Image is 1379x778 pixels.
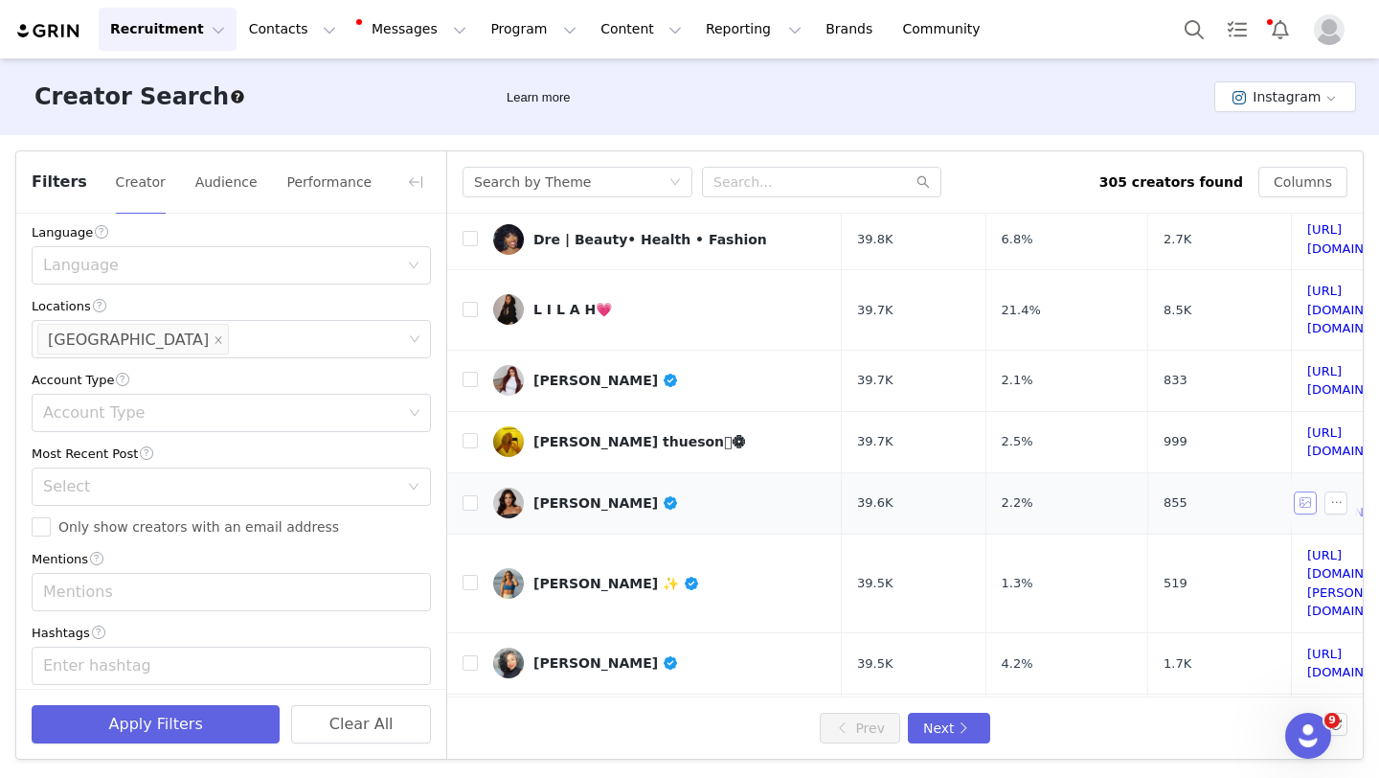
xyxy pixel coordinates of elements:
div: Search by Theme [474,168,591,196]
span: 8.5K [1164,301,1191,320]
span: 39.7K [857,301,893,320]
div: [PERSON_NAME] [533,495,679,511]
button: Audience [194,167,259,197]
div: Account Type [32,370,431,390]
a: L I L A H💗 [493,294,826,325]
button: Content [589,8,693,51]
div: Hashtags [32,623,431,643]
button: Messages [349,8,478,51]
div: Locations [32,296,431,316]
a: Brands [814,8,890,51]
span: 4.2% [1002,654,1033,674]
img: v2 [493,426,524,457]
div: [GEOGRAPHIC_DATA] [48,325,209,355]
span: 999 [1164,432,1187,451]
button: Creator [115,167,167,197]
img: v2 [493,488,524,518]
button: Clear All [291,705,431,744]
span: 39.6K [857,493,893,513]
i: icon: down [408,260,419,273]
span: 2.5% [1002,432,1033,451]
button: Columns [1258,167,1347,197]
span: Only show creators with an email address [51,519,347,535]
span: 2.7K [1164,230,1191,249]
a: Tasks [1216,8,1258,51]
div: Tooltip anchor [503,88,574,107]
img: v2 [493,294,524,325]
a: [PERSON_NAME] [493,365,826,396]
button: Contacts [237,8,348,51]
div: Language [43,256,398,275]
span: Filters [32,171,87,194]
a: [PERSON_NAME] ✨ [493,568,826,599]
button: Reporting [694,8,813,51]
img: v2 [493,224,524,255]
span: 9 [1324,713,1340,728]
div: Mentions [43,583,402,602]
span: 21.4% [1002,301,1041,320]
iframe: Intercom live chat [1285,713,1331,759]
button: Next [908,713,990,744]
h3: Creator Search [34,80,229,114]
div: [PERSON_NAME] thueson𓃗᪥ [533,434,745,449]
span: 1.3% [1002,574,1033,593]
span: 39.5K [857,574,893,593]
img: placeholder-profile.jpg [1314,14,1345,45]
div: Dre | Beauty• Health • Fashion [533,232,767,247]
span: 39.8K [857,230,893,249]
i: icon: search [916,175,930,189]
span: 39.7K [857,432,893,451]
div: Tooltip anchor [229,88,246,105]
button: Apply Filters [32,705,280,744]
span: 855 [1164,493,1187,513]
img: v2 [493,365,524,396]
input: Search... [702,167,941,197]
div: 305 creators found [1099,172,1243,193]
div: Most Recent Post [32,444,431,464]
div: Account Type [43,403,402,423]
li: United States [37,324,229,355]
span: 1.7K [1164,654,1191,674]
div: Enter hashtag [43,656,402,675]
a: Community [892,8,1001,51]
div: [PERSON_NAME] [533,655,679,671]
i: icon: down [409,407,420,421]
img: grin logo [15,22,82,40]
img: v2 [493,568,524,599]
span: 39.7K [857,371,893,390]
button: Notifications [1259,8,1301,51]
button: Instagram [1214,81,1356,112]
div: Select [43,477,398,496]
span: 833 [1164,371,1187,390]
span: 2.2% [1002,493,1033,513]
div: Mentions [32,549,431,569]
i: icon: down [669,176,681,190]
div: L I L A H💗 [533,302,612,317]
i: icon: down [408,481,419,494]
span: 39.5K [857,654,893,674]
button: Program [479,8,588,51]
button: Prev [820,713,900,744]
i: icon: close [214,335,223,347]
div: [PERSON_NAME] [533,373,679,388]
button: Performance [285,167,373,197]
img: v2 [493,648,524,678]
span: 519 [1164,574,1187,593]
div: [PERSON_NAME] ✨ [533,576,700,591]
a: [PERSON_NAME] [493,648,826,678]
a: Dre | Beauty• Health • Fashion [493,224,826,255]
a: [PERSON_NAME] thueson𓃗᪥ [493,426,826,457]
button: Profile [1302,14,1364,45]
div: Language [32,222,431,242]
button: Recruitment [99,8,237,51]
span: 2.1% [1002,371,1033,390]
button: Search [1173,8,1215,51]
a: [PERSON_NAME] [493,488,826,518]
span: 6.8% [1002,230,1033,249]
